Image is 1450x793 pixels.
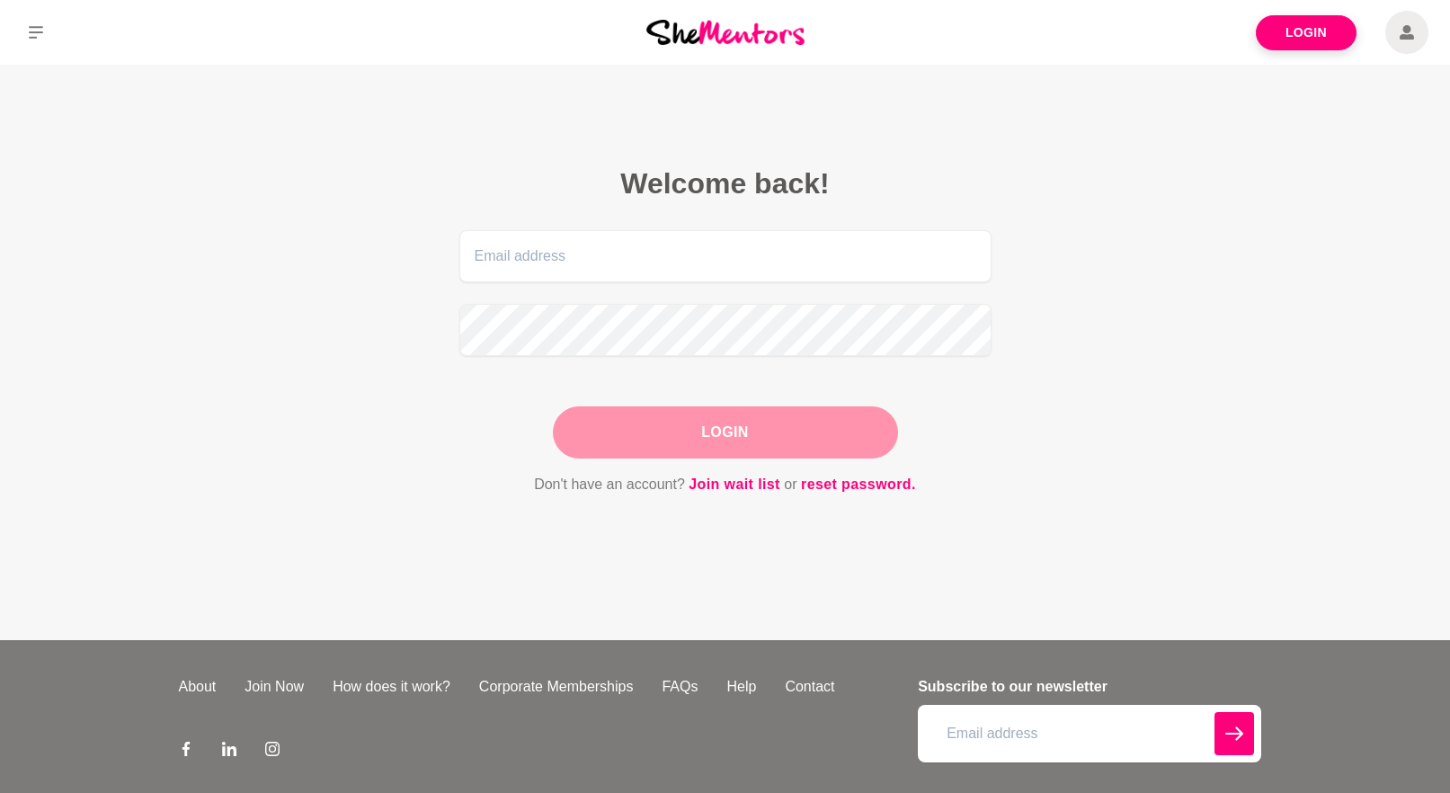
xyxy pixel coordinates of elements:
[230,676,318,698] a: Join Now
[165,676,231,698] a: About
[459,230,992,282] input: Email address
[712,676,770,698] a: Help
[465,676,648,698] a: Corporate Memberships
[318,676,465,698] a: How does it work?
[647,676,712,698] a: FAQs
[770,676,849,698] a: Contact
[179,741,193,762] a: Facebook
[222,741,236,762] a: LinkedIn
[801,473,916,496] a: reset password.
[459,165,992,201] h2: Welcome back!
[689,473,780,496] a: Join wait list
[646,20,805,44] img: She Mentors Logo
[918,676,1260,698] h4: Subscribe to our newsletter
[1256,15,1357,50] a: Login
[918,705,1260,762] input: Email address
[265,741,280,762] a: Instagram
[459,473,992,496] p: Don't have an account? or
